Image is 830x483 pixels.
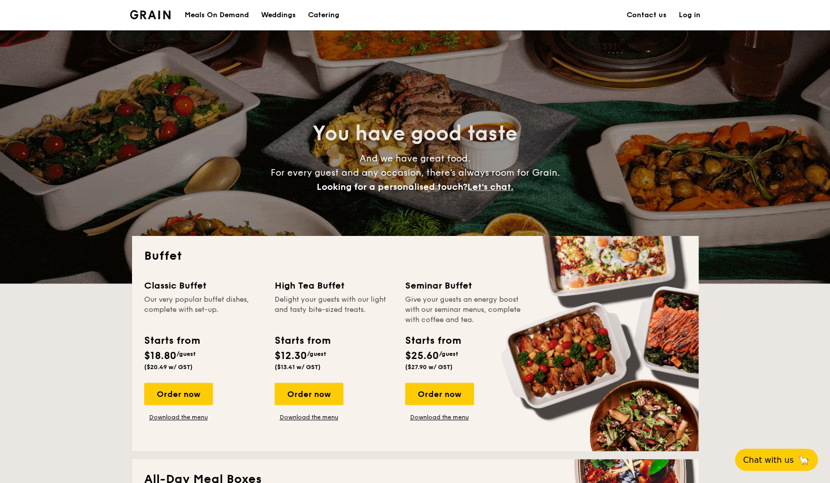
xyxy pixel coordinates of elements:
[405,383,474,405] div: Order now
[405,364,453,371] span: ($27.90 w/ GST)
[313,122,517,146] span: You have good taste
[467,181,513,192] span: Let's chat.
[405,413,474,421] a: Download the menu
[144,278,263,293] div: Classic Buffet
[307,350,326,357] span: /guest
[405,333,460,348] div: Starts from
[275,364,321,371] span: ($13.41 w/ GST)
[275,333,330,348] div: Starts from
[798,454,810,466] span: 🦙
[317,181,467,192] span: Looking for a personalised touch?
[271,153,560,192] span: And we have great food. For every guest and any occasion, there’s always room for Grain.
[275,350,307,362] span: $12.30
[275,278,393,293] div: High Tea Buffet
[275,383,343,405] div: Order now
[735,449,818,471] button: Chat with us🦙
[144,248,686,264] h2: Buffet
[177,350,196,357] span: /guest
[144,333,199,348] div: Starts from
[405,278,523,293] div: Seminar Buffet
[405,295,523,325] div: Give your guests an energy boost with our seminar menus, complete with coffee and tea.
[144,350,177,362] span: $18.80
[405,350,439,362] span: $25.60
[144,364,193,371] span: ($20.49 w/ GST)
[275,413,343,421] a: Download the menu
[144,413,213,421] a: Download the menu
[130,10,171,19] img: Grain
[275,295,393,325] div: Delight your guests with our light and tasty bite-sized treats.
[144,295,263,325] div: Our very popular buffet dishes, complete with set-up.
[439,350,458,357] span: /guest
[743,455,794,465] span: Chat with us
[144,383,213,405] div: Order now
[130,10,171,19] a: Logotype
